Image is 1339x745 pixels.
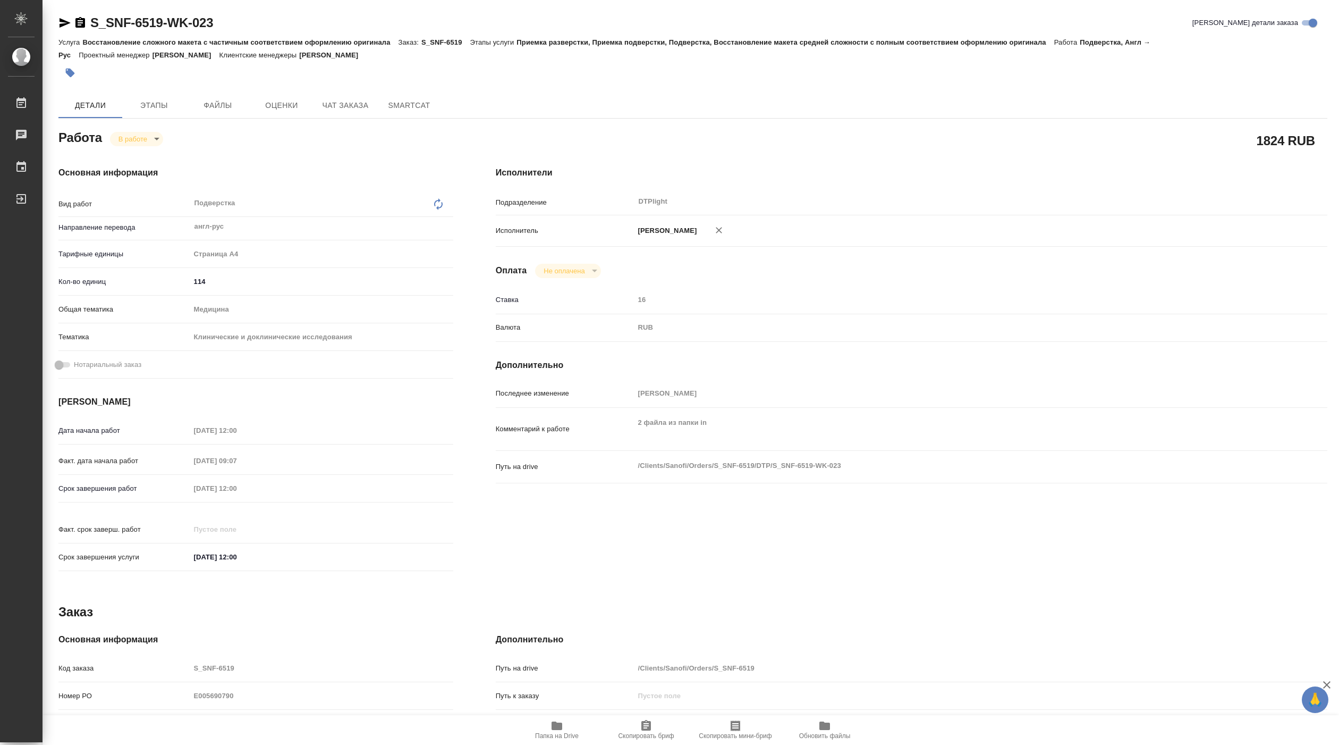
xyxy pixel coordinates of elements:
h4: Дополнительно [496,633,1327,646]
p: Тематика [58,332,190,342]
span: Файлы [192,99,243,112]
p: Проектный менеджер [79,51,152,59]
p: Заказ: [399,38,421,46]
textarea: 2 файла из папки in [634,414,1258,442]
textarea: /Clients/Sanofi/Orders/S_SNF-6519/DTP/S_SNF-6519-WK-023 [634,457,1258,475]
input: Пустое поле [634,660,1258,676]
h2: Работа [58,127,102,146]
input: Пустое поле [190,522,283,537]
input: Пустое поле [634,292,1258,307]
input: Пустое поле [634,688,1258,704]
button: Не оплачена [540,266,588,275]
span: Оценки [256,99,307,112]
span: Папка на Drive [535,732,579,740]
p: Факт. дата начала работ [58,456,190,466]
p: Дата начала работ [58,425,190,436]
p: Путь на drive [496,663,634,674]
h4: Исполнители [496,166,1327,179]
p: Факт. срок заверш. работ [58,524,190,535]
p: [PERSON_NAME] [152,51,219,59]
p: Последнее изменение [496,388,634,399]
div: Медицина [190,300,453,319]
h4: Основная информация [58,166,453,179]
button: В работе [115,135,150,144]
p: Тарифные единицы [58,249,190,260]
span: SmartCat [384,99,435,112]
p: Номер РО [58,691,190,701]
h4: Оплата [496,264,527,277]
p: Этапы услуги [470,38,517,46]
button: Скопировать бриф [601,715,691,745]
button: Добавить тэг [58,61,82,85]
p: Срок завершения услуги [58,552,190,563]
p: Направление перевода [58,222,190,233]
p: Путь к заказу [496,691,634,701]
button: 🙏 [1302,687,1328,713]
a: S_SNF-6519-WK-023 [90,15,213,30]
p: Услуга [58,38,82,46]
span: Скопировать бриф [618,732,674,740]
div: RUB [634,319,1258,337]
input: ✎ Введи что-нибудь [190,274,453,289]
p: Приемка разверстки, Приемка подверстки, Подверстка, Восстановление макета средней сложности с пол... [516,38,1054,46]
span: Обновить файлы [799,732,851,740]
input: Пустое поле [634,386,1258,401]
p: [PERSON_NAME] [299,51,366,59]
h4: Основная информация [58,633,453,646]
p: S_SNF-6519 [421,38,470,46]
input: Пустое поле [190,423,283,438]
input: Пустое поле [190,453,283,468]
span: Чат заказа [320,99,371,112]
p: Исполнитель [496,225,634,236]
p: Вид работ [58,199,190,210]
input: Пустое поле [190,660,453,676]
p: Код заказа [58,663,190,674]
p: Срок завершения работ [58,483,190,494]
div: В работе [535,264,600,278]
span: Скопировать мини-бриф [699,732,772,740]
p: Комментарий к работе [496,424,634,434]
p: Путь на drive [496,462,634,472]
p: Кол-во единиц [58,277,190,287]
p: Работа [1054,38,1080,46]
button: Папка на Drive [512,715,601,745]
span: Детали [65,99,116,112]
p: Общая тематика [58,304,190,315]
p: Клиентские менеджеры [219,51,300,59]
div: В работе [110,132,163,146]
input: ✎ Введи что-нибудь [190,549,283,565]
p: Ставка [496,295,634,305]
input: Пустое поле [190,688,453,704]
span: [PERSON_NAME] детали заказа [1192,18,1298,28]
span: Нотариальный заказ [74,359,141,370]
button: Скопировать мини-бриф [691,715,780,745]
span: Этапы [129,99,180,112]
span: 🙏 [1306,689,1324,711]
p: Восстановление сложного макета с частичным соответствием оформлению оригинала [82,38,398,46]
div: Клинические и доклинические исследования [190,328,453,346]
h2: 1824 RUB [1257,131,1315,149]
button: Обновить файлы [780,715,869,745]
h2: Заказ [58,604,93,621]
button: Скопировать ссылку для ЯМессенджера [58,16,71,29]
p: Подразделение [496,197,634,208]
button: Скопировать ссылку [74,16,87,29]
h4: [PERSON_NAME] [58,396,453,408]
div: Страница А4 [190,245,453,263]
h4: Дополнительно [496,359,1327,372]
p: [PERSON_NAME] [634,225,697,236]
button: Удалить исполнителя [707,219,731,242]
p: Валюта [496,322,634,333]
input: Пустое поле [190,481,283,496]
